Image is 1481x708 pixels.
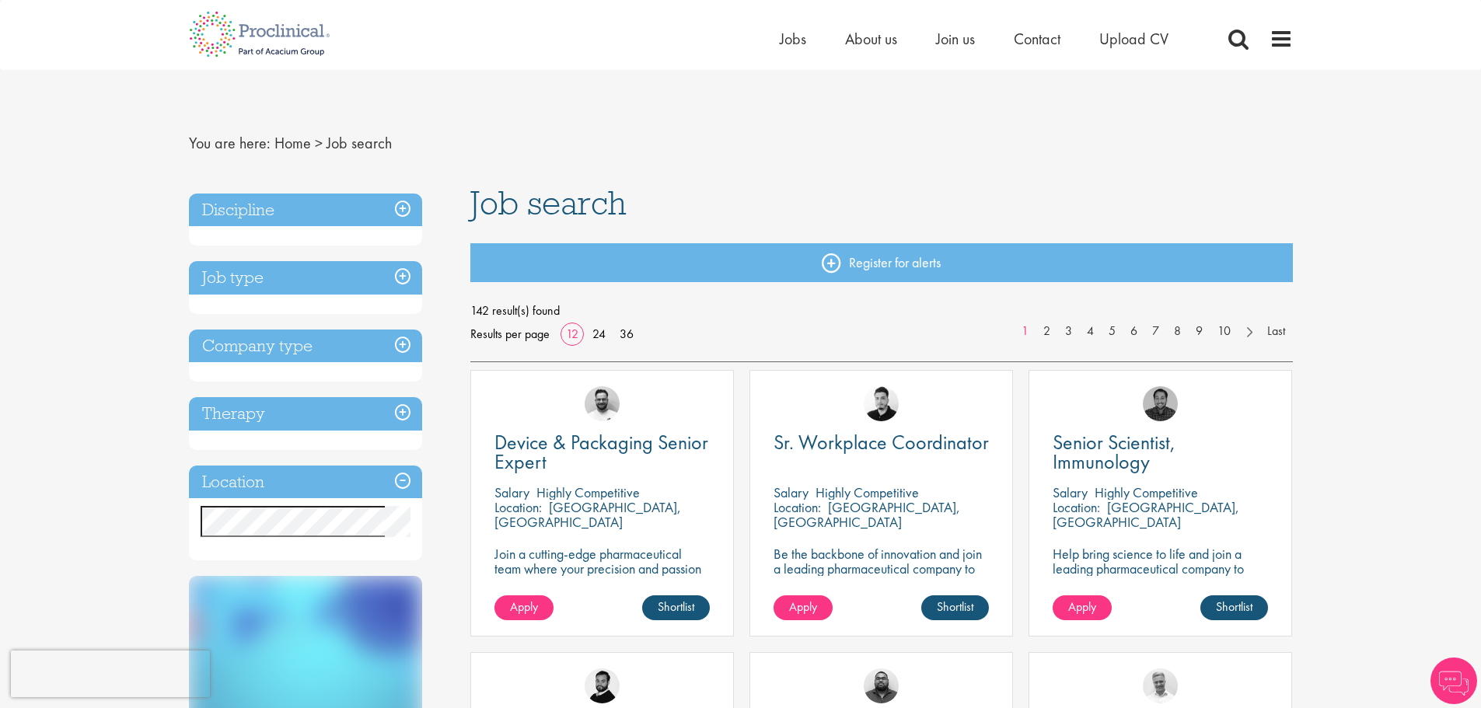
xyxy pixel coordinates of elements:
[470,299,1293,323] span: 142 result(s) found
[1188,323,1210,340] a: 9
[774,546,989,605] p: Be the backbone of innovation and join a leading pharmaceutical company to help keep life-changin...
[1099,29,1168,49] a: Upload CV
[1144,323,1167,340] a: 7
[1053,433,1268,472] a: Senior Scientist, Immunology
[189,397,422,431] h3: Therapy
[11,650,210,697] iframe: reCAPTCHA
[189,133,271,153] span: You are here:
[774,429,989,455] span: Sr. Workplace Coordinator
[1068,598,1096,615] span: Apply
[189,330,422,363] h3: Company type
[1143,386,1178,421] img: Mike Raletz
[774,498,960,531] p: [GEOGRAPHIC_DATA], [GEOGRAPHIC_DATA]
[1430,657,1477,704] img: Chatbot
[789,598,817,615] span: Apply
[494,498,542,516] span: Location:
[587,326,611,342] a: 24
[494,498,681,531] p: [GEOGRAPHIC_DATA], [GEOGRAPHIC_DATA]
[1036,323,1058,340] a: 2
[494,546,710,605] p: Join a cutting-edge pharmaceutical team where your precision and passion for quality will help sh...
[315,133,323,153] span: >
[470,243,1293,282] a: Register for alerts
[642,595,710,620] a: Shortlist
[274,133,311,153] a: breadcrumb link
[189,261,422,295] h3: Job type
[864,668,899,703] img: Ashley Bennett
[189,466,422,499] h3: Location
[585,386,620,421] img: Emile De Beer
[1259,323,1293,340] a: Last
[1014,323,1036,340] a: 1
[936,29,975,49] a: Join us
[510,598,538,615] span: Apply
[494,429,708,475] span: Device & Packaging Senior Expert
[1200,595,1268,620] a: Shortlist
[1123,323,1145,340] a: 6
[561,326,584,342] a: 12
[774,498,821,516] span: Location:
[780,29,806,49] a: Jobs
[1210,323,1238,340] a: 10
[774,483,809,501] span: Salary
[1166,323,1189,340] a: 8
[614,326,639,342] a: 36
[470,182,627,224] span: Job search
[1053,595,1112,620] a: Apply
[864,386,899,421] img: Anderson Maldonado
[1053,546,1268,620] p: Help bring science to life and join a leading pharmaceutical company to play a key role in delive...
[1101,323,1123,340] a: 5
[1053,429,1175,475] span: Senior Scientist, Immunology
[1053,498,1239,531] p: [GEOGRAPHIC_DATA], [GEOGRAPHIC_DATA]
[816,483,919,501] p: Highly Competitive
[494,433,710,472] a: Device & Packaging Senior Expert
[189,194,422,227] h3: Discipline
[1079,323,1102,340] a: 4
[845,29,897,49] a: About us
[494,595,554,620] a: Apply
[1053,498,1100,516] span: Location:
[1014,29,1060,49] a: Contact
[1053,483,1088,501] span: Salary
[774,433,989,452] a: Sr. Workplace Coordinator
[774,595,833,620] a: Apply
[536,483,640,501] p: Highly Competitive
[1095,483,1198,501] p: Highly Competitive
[470,323,550,346] span: Results per page
[921,595,989,620] a: Shortlist
[327,133,392,153] span: Job search
[585,668,620,703] img: Nick Walker
[494,483,529,501] span: Salary
[1057,323,1080,340] a: 3
[1143,668,1178,703] img: Joshua Bye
